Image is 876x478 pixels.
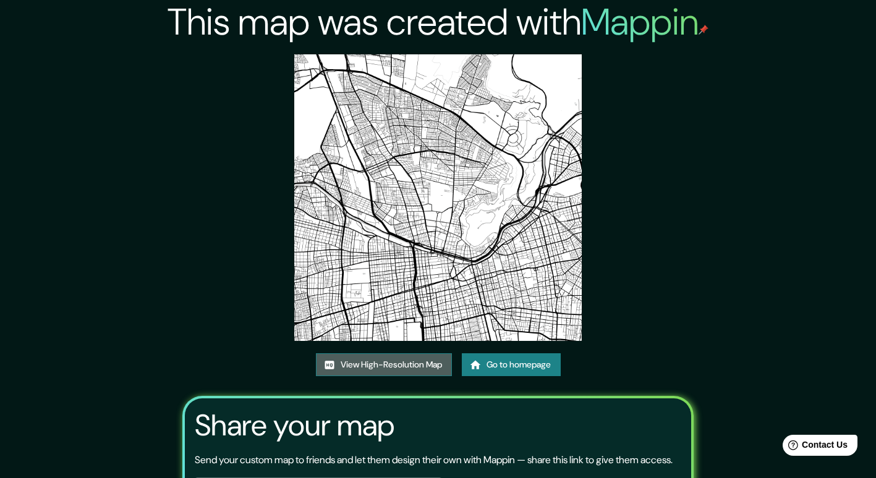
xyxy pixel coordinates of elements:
img: mappin-pin [699,25,708,35]
a: Go to homepage [462,353,561,376]
iframe: Help widget launcher [766,430,862,464]
img: created-map [294,54,581,341]
a: View High-Resolution Map [316,353,452,376]
p: Send your custom map to friends and let them design their own with Mappin — share this link to gi... [195,453,673,468]
h3: Share your map [195,408,394,443]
